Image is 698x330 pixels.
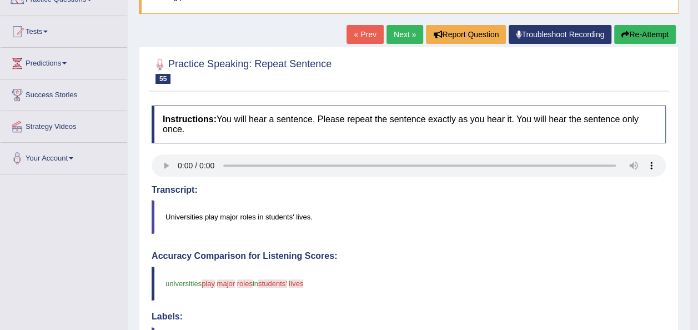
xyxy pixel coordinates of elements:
a: Your Account [1,143,127,171]
h4: You will hear a sentence. Please repeat the sentence exactly as you hear it. You will hear the se... [152,106,666,143]
a: Next » [386,25,423,44]
a: Strategy Videos [1,111,127,139]
span: universities [165,279,202,288]
button: Re-Attempt [614,25,676,44]
a: Predictions [1,48,127,76]
span: students' [258,279,287,288]
h2: Practice Speaking: Repeat Sentence [152,56,332,84]
a: Success Stories [1,79,127,107]
b: Instructions: [163,114,217,124]
a: Tests [1,16,127,44]
a: « Prev [347,25,383,44]
h4: Transcript: [152,185,666,195]
span: play [202,279,215,288]
h4: Accuracy Comparison for Listening Scores: [152,251,666,261]
blockquote: Universities play major roles in students' lives. [152,200,666,234]
span: lives [289,279,303,288]
button: Report Question [426,25,506,44]
h4: Labels: [152,312,666,322]
span: 55 [155,74,170,84]
span: major [217,279,235,288]
span: in [253,279,258,288]
a: Troubleshoot Recording [509,25,611,44]
span: roles [237,279,253,288]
